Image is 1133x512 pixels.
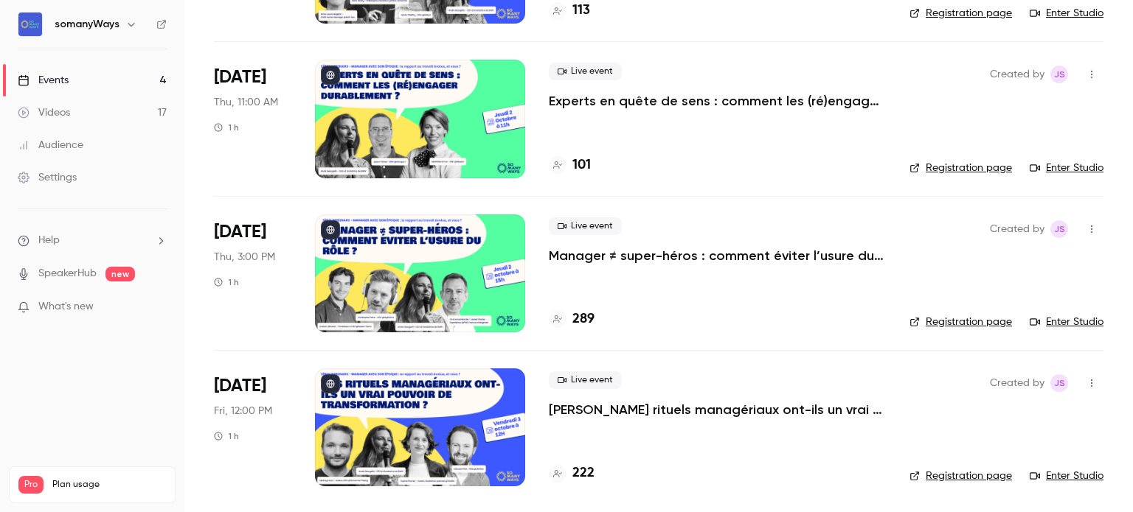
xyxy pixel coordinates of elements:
span: Julia Sueur [1050,66,1068,83]
span: new [105,267,135,281]
span: Created by [990,66,1044,83]
span: Thu, 3:00 PM [214,250,275,264]
span: Help [38,233,60,248]
a: SpeakerHub [38,266,97,281]
span: Created by [990,374,1044,392]
div: 1 h [214,276,239,288]
div: Oct 3 Fri, 12:00 PM (Europe/Paris) [214,368,291,486]
span: JS [1054,220,1065,238]
a: 101 [549,155,591,175]
a: 113 [549,1,590,21]
a: Enter Studio [1030,6,1103,21]
div: Oct 2 Thu, 3:00 PM (Europe/Paris) [214,214,291,332]
span: Created by [990,220,1044,238]
li: help-dropdown-opener [18,233,167,248]
img: somanyWays [18,13,42,36]
a: 222 [549,463,595,483]
a: Enter Studio [1030,161,1103,175]
a: Experts en quête de sens : comment les (ré)engager durablement ? [549,92,886,110]
a: Enter Studio [1030,469,1103,483]
span: Plan usage [52,479,166,491]
span: [DATE] [214,66,266,89]
span: Live event [549,217,622,235]
span: Julia Sueur [1050,374,1068,392]
a: Registration page [909,469,1012,483]
span: [DATE] [214,374,266,398]
h4: 222 [572,463,595,483]
a: Registration page [909,161,1012,175]
div: 1 h [214,430,239,442]
div: Videos [18,105,70,120]
div: Settings [18,170,77,185]
span: JS [1054,66,1065,83]
a: Manager ≠ super-héros : comment éviter l’usure du rôle ? [549,247,886,264]
span: Fri, 12:00 PM [214,404,272,418]
span: Thu, 11:00 AM [214,95,278,110]
span: [DATE] [214,220,266,244]
h4: 113 [572,1,590,21]
a: Registration page [909,6,1012,21]
span: Live event [549,371,622,389]
div: Audience [18,138,83,152]
a: [PERSON_NAME] rituels managériaux ont-ils un vrai pouvoir de transformation ? [549,401,886,418]
a: 289 [549,309,595,329]
h6: somanyWays [55,17,119,32]
span: Julia Sueur [1050,220,1068,238]
iframe: Noticeable Trigger [149,301,167,314]
a: Registration page [909,315,1012,329]
a: Enter Studio [1030,315,1103,329]
div: Events [18,73,69,88]
h4: 101 [572,155,591,175]
span: What's new [38,299,94,315]
h4: 289 [572,309,595,329]
div: 1 h [214,122,239,133]
span: JS [1054,374,1065,392]
span: Pro [18,476,44,494]
span: Live event [549,63,622,80]
div: Oct 2 Thu, 11:00 AM (Europe/Paris) [214,60,291,178]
